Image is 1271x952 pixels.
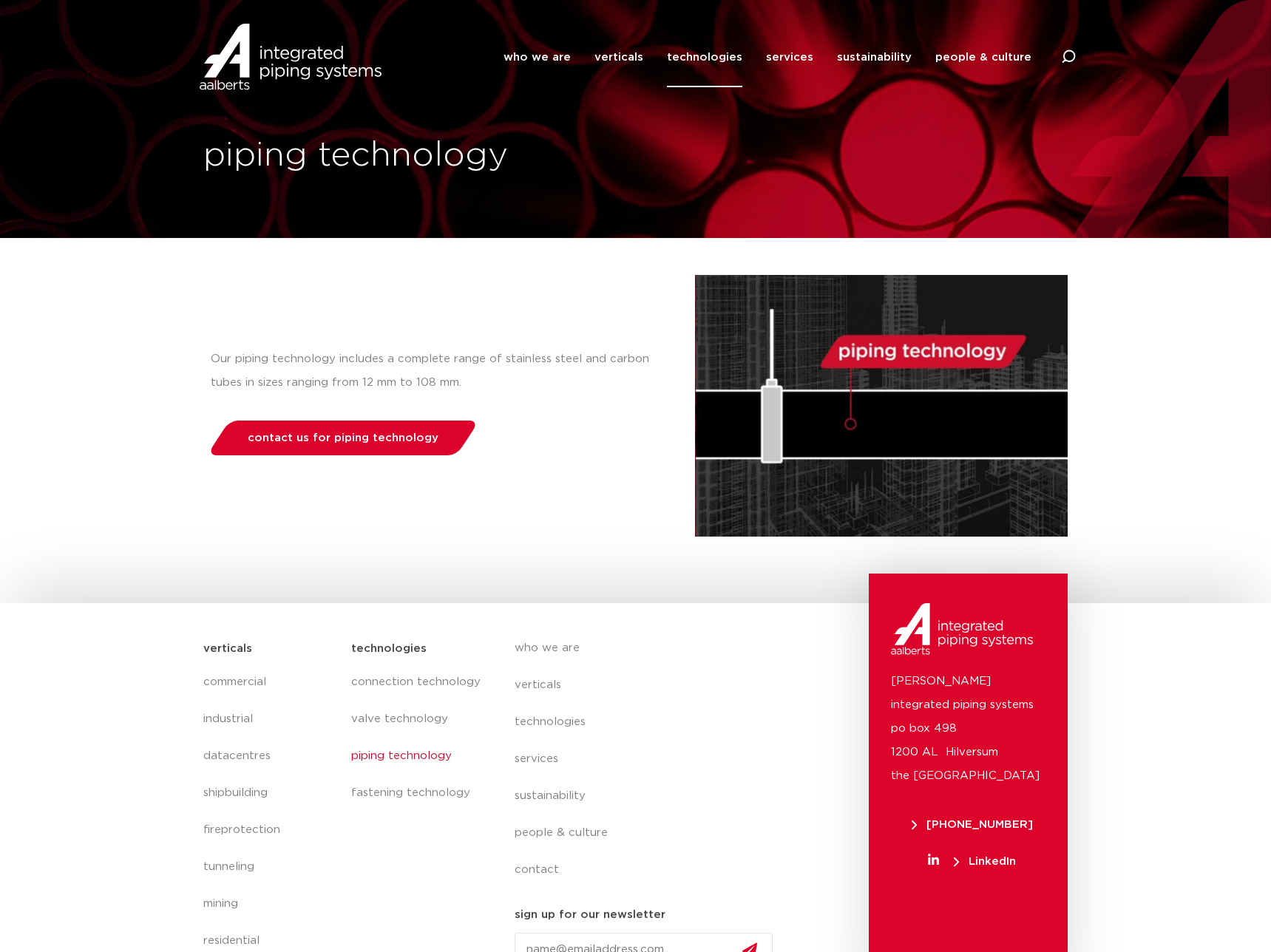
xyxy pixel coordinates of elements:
[766,27,813,87] a: services
[891,670,1045,788] p: [PERSON_NAME] integrated piping systems po box 498 1200 AL Hilversum the [GEOGRAPHIC_DATA]
[515,903,665,927] h5: sign up for our newsletter
[594,27,643,87] a: verticals
[203,812,337,849] a: fireprotection
[935,27,1031,87] a: people & culture
[515,704,785,741] a: technologies
[891,856,1053,867] a: LinkedIn
[891,819,1053,830] a: [PHONE_NUMBER]
[515,815,785,851] a: people & culture
[203,849,337,885] a: tunneling
[515,741,785,778] a: services
[351,664,484,812] nav: Menu
[954,856,1016,867] span: LinkedIn
[203,664,337,701] a: commercial
[351,637,427,661] h5: technologies
[515,778,785,815] a: sustainability
[837,27,912,87] a: sustainability
[351,664,484,701] a: connection technology
[515,851,785,888] a: contact
[203,132,628,180] h1: piping technology
[667,27,742,87] a: technologies
[912,819,1033,830] span: [PHONE_NUMBER]
[504,27,1031,87] nav: Menu
[515,630,785,667] a: who we are
[248,432,438,443] span: contact us for piping technology
[203,701,337,738] a: industrial
[351,775,484,812] a: fastening technology
[206,421,479,455] a: contact us for piping technology
[211,347,665,395] p: Our piping technology includes a complete range of stainless steel and carbon tubes in sizes rang...
[515,667,785,704] a: verticals
[351,738,484,775] a: piping technology
[203,738,337,775] a: datacentres
[203,775,337,812] a: shipbuilding
[203,885,337,922] a: mining
[504,27,571,87] a: who we are
[203,637,252,661] h5: verticals
[515,630,785,888] nav: Menu
[351,701,484,738] a: valve technology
